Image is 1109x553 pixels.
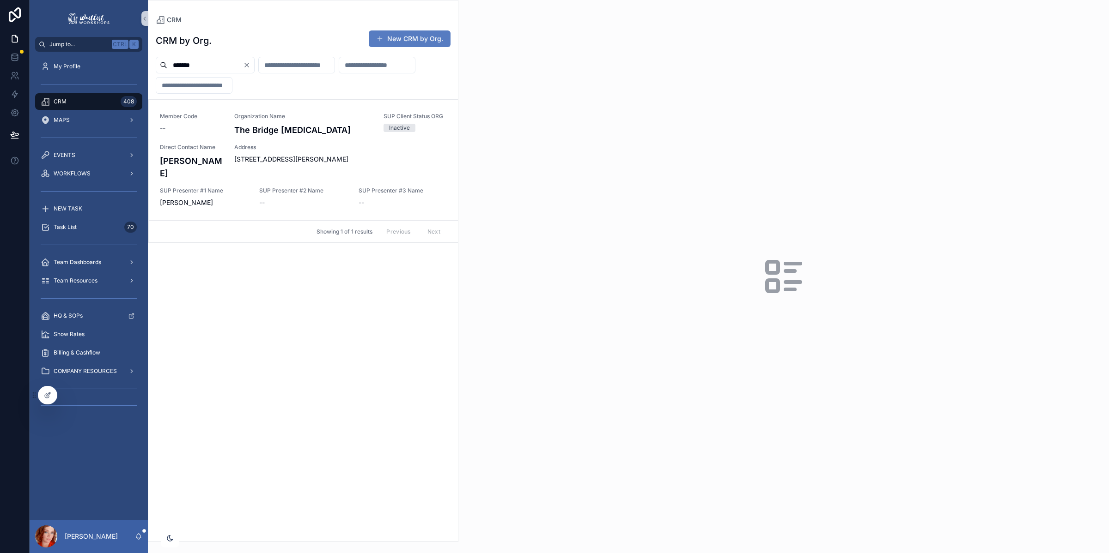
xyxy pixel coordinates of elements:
span: Team Resources [54,277,97,284]
span: COMPANY RESOURCES [54,367,117,375]
a: Task List70 [35,219,142,235]
div: 408 [121,96,137,107]
span: Showing 1 of 1 results [317,228,372,235]
h4: The Bridge [MEDICAL_DATA] [234,124,372,136]
span: EVENTS [54,151,75,159]
span: Jump to... [49,41,108,48]
span: HQ & SOPs [54,312,83,319]
span: Task List [54,223,77,231]
div: scrollable content [30,52,148,425]
span: SUP Client Status ORG [384,113,447,120]
span: [PERSON_NAME] [160,198,248,207]
a: EVENTS [35,147,142,163]
span: CRM [54,98,67,105]
a: COMPANY RESOURCES [35,363,142,379]
span: WORKFLOWS [54,170,91,177]
a: My Profile [35,58,142,75]
span: K [130,41,138,48]
a: Team Resources [35,272,142,289]
span: -- [160,124,165,133]
a: CRM408 [35,93,142,110]
a: CRM [156,15,182,24]
span: NEW TASK [54,205,82,212]
span: My Profile [54,63,80,70]
a: MAPS [35,112,142,128]
span: [STREET_ADDRESS][PERSON_NAME] [234,155,447,164]
span: Organization Name [234,113,372,120]
span: Ctrl [112,40,128,49]
button: Clear [243,61,254,69]
div: 70 [124,222,137,233]
p: [PERSON_NAME] [65,532,118,541]
span: SUP Presenter #2 Name [259,187,347,194]
span: Address [234,144,447,151]
button: Jump to...CtrlK [35,37,142,52]
h1: CRM by Org. [156,34,212,47]
span: Member Code [160,113,223,120]
a: NEW TASK [35,200,142,217]
span: SUP Presenter #1 Name [160,187,248,194]
a: Member Code--Organization NameThe Bridge [MEDICAL_DATA]SUP Client Status ORGInactiveDirect Contac... [149,100,458,220]
span: -- [259,198,265,207]
span: CRM [167,15,182,24]
span: Team Dashboards [54,258,101,266]
a: WORKFLOWS [35,165,142,182]
span: MAPS [54,116,70,124]
span: Billing & Cashflow [54,349,100,356]
a: Show Rates [35,326,142,343]
span: Show Rates [54,331,85,338]
span: Direct Contact Name [160,144,223,151]
a: HQ & SOPs [35,307,142,324]
div: Inactive [389,124,410,132]
a: Billing & Cashflow [35,344,142,361]
a: Team Dashboards [35,254,142,270]
button: New CRM by Org. [369,30,451,47]
h4: [PERSON_NAME] [160,155,223,180]
img: App logo [67,11,111,26]
span: -- [359,198,364,207]
span: SUP Presenter #3 Name [359,187,447,194]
